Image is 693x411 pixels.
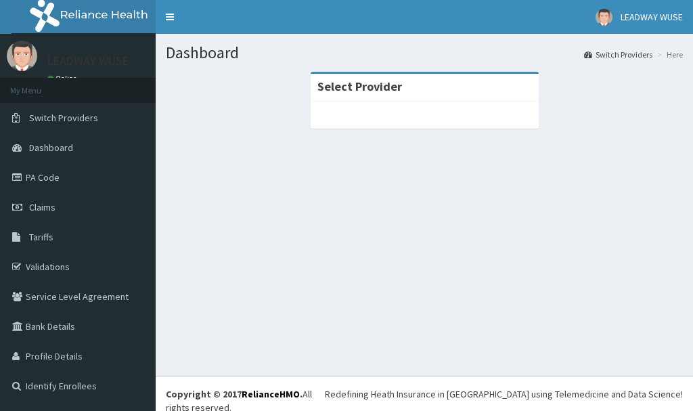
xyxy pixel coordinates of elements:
[325,387,683,401] div: Redefining Heath Insurance in [GEOGRAPHIC_DATA] using Telemedicine and Data Science!
[47,55,129,67] p: LEADWAY WUSE
[242,388,300,400] a: RelianceHMO
[584,49,652,60] a: Switch Providers
[29,231,53,243] span: Tariffs
[166,44,683,62] h1: Dashboard
[621,11,683,23] span: LEADWAY WUSE
[29,142,73,154] span: Dashboard
[166,388,303,400] strong: Copyright © 2017 .
[29,112,98,124] span: Switch Providers
[596,9,612,26] img: User Image
[7,41,37,71] img: User Image
[317,79,402,94] strong: Select Provider
[47,74,80,83] a: Online
[654,49,683,60] li: Here
[29,201,55,213] span: Claims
